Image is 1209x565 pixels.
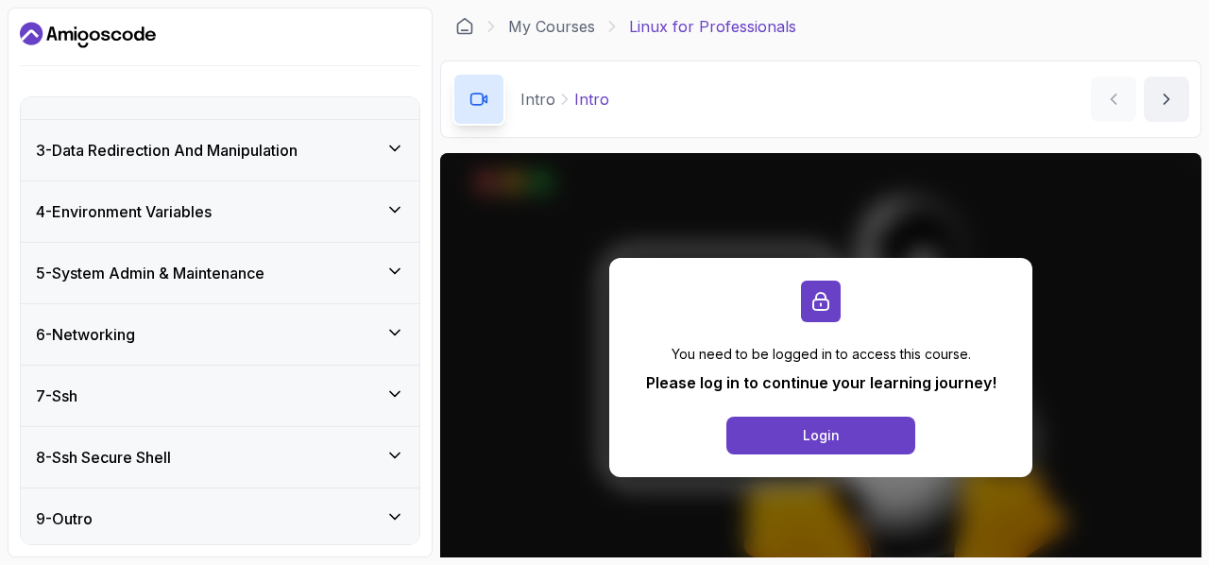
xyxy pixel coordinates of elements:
button: 9-Outro [21,488,419,549]
a: Dashboard [20,20,156,50]
p: Linux for Professionals [629,15,796,38]
h3: 7 - Ssh [36,385,77,407]
a: My Courses [508,15,595,38]
h3: 8 - Ssh Secure Shell [36,446,171,469]
button: 5-System Admin & Maintenance [21,243,419,303]
p: Intro [520,88,555,111]
h3: 4 - Environment Variables [36,200,212,223]
button: 4-Environment Variables [21,181,419,242]
h3: 6 - Networking [36,323,135,346]
button: 7-Ssh [21,366,419,426]
button: Login [726,417,915,454]
div: Login [803,426,840,445]
h3: 3 - Data Redirection And Manipulation [36,139,298,162]
button: 3-Data Redirection And Manipulation [21,120,419,180]
p: Please log in to continue your learning journey! [646,371,996,394]
a: Dashboard [455,17,474,36]
p: Intro [574,88,609,111]
h3: 5 - System Admin & Maintenance [36,262,264,284]
button: previous content [1091,77,1136,122]
button: next content [1144,77,1189,122]
p: You need to be logged in to access this course. [646,345,996,364]
button: 6-Networking [21,304,419,365]
button: 8-Ssh Secure Shell [21,427,419,488]
h3: 9 - Outro [36,507,93,530]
